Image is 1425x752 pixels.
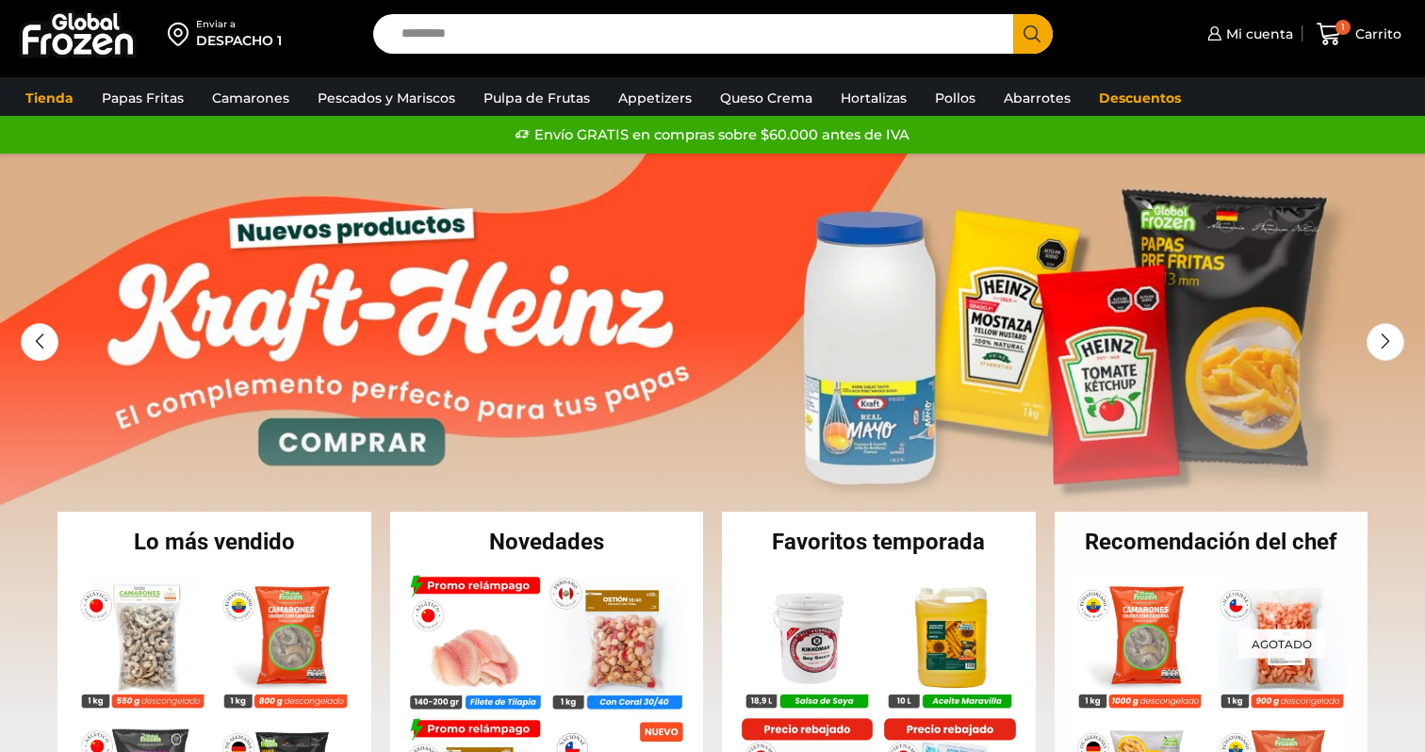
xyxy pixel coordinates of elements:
[925,80,985,116] a: Pollos
[1312,12,1406,57] a: 1 Carrito
[994,80,1080,116] a: Abarrotes
[1089,80,1190,116] a: Descuentos
[1055,531,1368,553] h2: Recomendación del chef
[831,80,916,116] a: Hortalizas
[474,80,599,116] a: Pulpa de Frutas
[1238,629,1325,658] p: Agotado
[1013,14,1053,54] button: Search button
[168,18,196,50] img: address-field-icon.svg
[16,80,83,116] a: Tienda
[609,80,701,116] a: Appetizers
[196,31,282,50] div: DESPACHO 1
[1203,15,1293,53] a: Mi cuenta
[1335,20,1351,35] span: 1
[308,80,465,116] a: Pescados y Mariscos
[711,80,822,116] a: Queso Crema
[196,18,282,31] div: Enviar a
[203,80,299,116] a: Camarones
[21,323,58,361] div: Previous slide
[1221,25,1293,43] span: Mi cuenta
[1351,25,1401,43] span: Carrito
[92,80,193,116] a: Papas Fritas
[1367,323,1404,361] div: Next slide
[57,531,371,553] h2: Lo más vendido
[722,531,1036,553] h2: Favoritos temporada
[390,531,704,553] h2: Novedades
